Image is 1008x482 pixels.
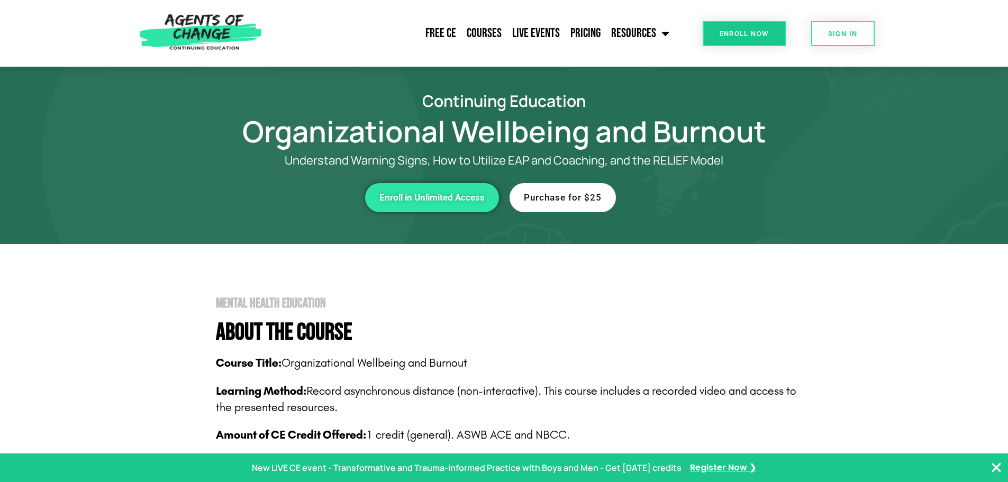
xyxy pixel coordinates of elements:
[203,119,806,143] h1: Organizational Wellbeing and Burnout
[828,30,858,37] span: SIGN IN
[216,384,306,398] b: Learning Method:
[565,20,606,47] a: Pricing
[461,20,507,47] a: Courses
[245,154,764,167] p: Understand Warning Signs, How to Utilize EAP and Coaching, and the RELIEF Model
[203,93,806,108] h2: Continuing Education
[690,460,756,476] a: Register Now ❯
[524,193,602,202] span: Purchase for $25
[267,20,675,47] nav: Menu
[811,21,875,46] a: SIGN IN
[720,30,769,37] span: Enroll Now
[216,321,806,344] h4: About The Course
[365,183,499,212] a: Enroll in Unlimited Access
[703,21,786,46] a: Enroll Now
[606,20,675,47] a: Resources
[252,460,682,476] p: New LIVE CE event - Transformative and Trauma-informed Practice with Boys and Men - Get [DATE] cr...
[216,355,806,371] p: Organizational Wellbeing and Burnout
[990,461,1003,474] button: Close Banner
[216,356,281,370] b: Course Title:
[216,383,806,416] p: Record asynchronous distance (non-interactive). This course includes a recorded video and access ...
[216,428,366,442] span: Amount of CE Credit Offered:
[379,193,485,202] span: Enroll in Unlimited Access
[420,20,461,47] a: Free CE
[216,297,806,310] h2: Mental Health Education
[216,427,806,443] p: 1 credit (general). ASWB ACE and NBCC.
[507,20,565,47] a: Live Events
[510,183,616,212] a: Purchase for $25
